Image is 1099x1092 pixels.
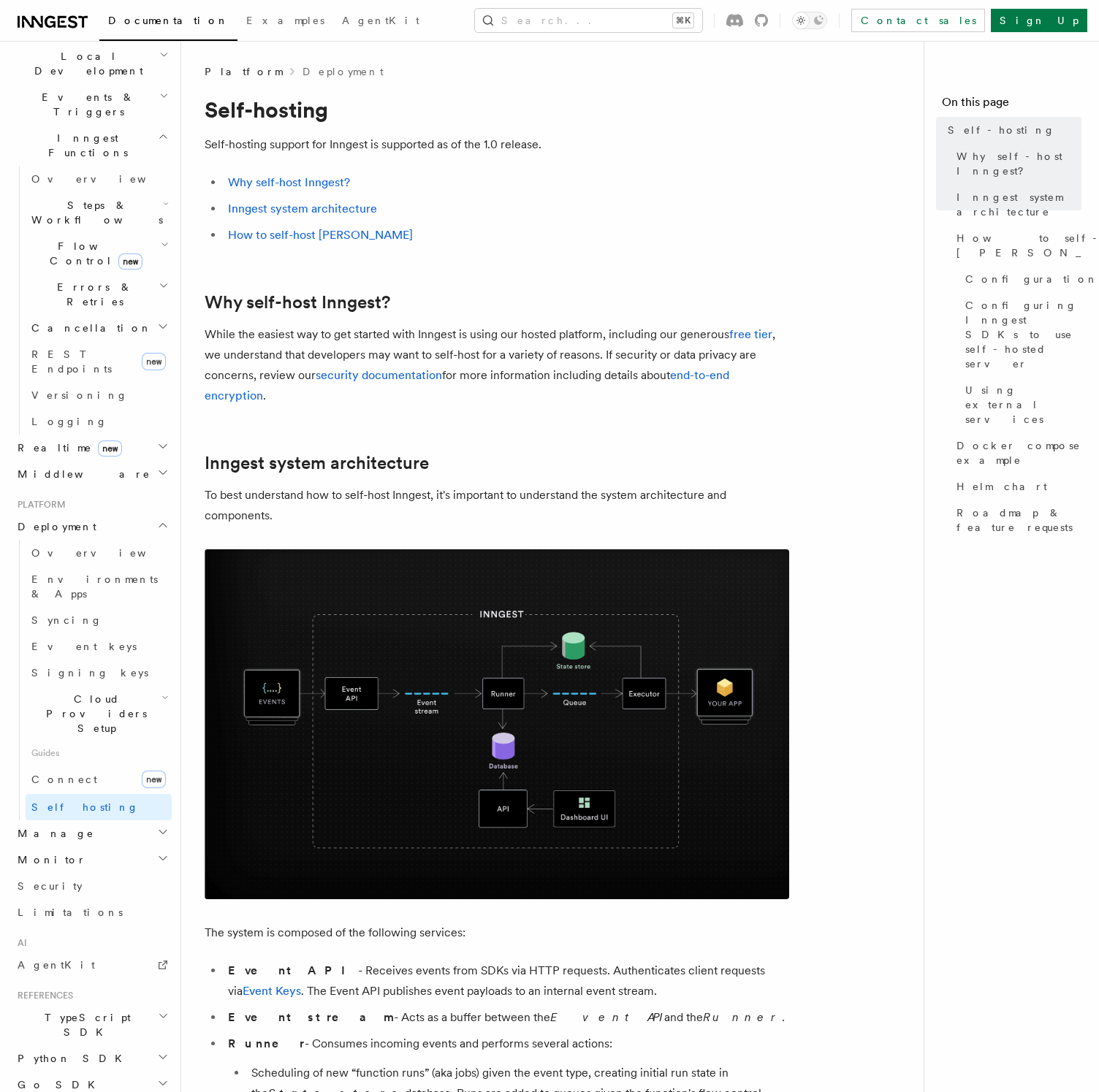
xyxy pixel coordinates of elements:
p: The system is composed of the following services: [205,923,789,943]
span: Flow Control [26,239,161,268]
span: Roadmap & feature requests [957,505,1081,535]
a: Helm chart [951,473,1081,500]
a: free tier [729,327,772,341]
span: References [12,990,73,1001]
span: Guides [26,741,172,765]
span: Using external services [965,383,1081,427]
a: Syncing [26,607,172,633]
span: REST Endpoints [31,348,112,375]
span: Realtime [12,440,122,455]
span: new [142,353,166,370]
a: Roadmap & feature requests [951,500,1081,541]
span: Logging [31,416,107,427]
a: How to self-host [PERSON_NAME] [951,225,1081,266]
span: new [118,253,142,270]
span: Connect [31,774,97,785]
span: Self hosting [31,801,139,813]
span: Versioning [31,389,128,401]
span: Monitor [12,852,86,867]
p: While the easiest way to get started with Inngest is using our hosted platform, including our gen... [205,324,789,406]
span: Documentation [108,15,229,26]
span: new [98,440,122,457]
span: Steps & Workflows [26,198,163,227]
a: Versioning [26,382,172,408]
a: Inngest system architecture [205,453,429,473]
button: Python SDK [12,1045,172,1072]
button: Middleware [12,461,172,487]
a: Configuration [959,266,1081,292]
span: Security [18,880,83,892]
a: Inngest system architecture [228,202,377,215]
a: Security [12,873,172,899]
p: Self-hosting support for Inngest is supported as of the 1.0 release. [205,134,789,155]
button: Steps & Workflows [26,192,172,233]
span: Overview [31,547,182,559]
a: Sign Up [991,9,1087,32]
strong: Event stream [228,1010,394,1024]
strong: Runner [228,1036,305,1050]
em: Event API [550,1010,664,1024]
button: TypeScript SDK [12,1004,172,1045]
a: Self-hosting [942,117,1081,143]
span: Signing keys [31,667,148,679]
span: Docker compose example [957,438,1081,467]
a: security documentation [316,368,442,382]
span: AgentKit [18,959,95,971]
a: AgentKit [12,952,172,978]
span: Limitations [18,906,123,918]
span: TypeScript SDK [12,1010,158,1039]
button: Monitor [12,847,172,873]
span: new [142,771,166,788]
button: Local Development [12,43,172,84]
span: AgentKit [342,15,419,26]
a: Overview [26,540,172,566]
span: Environments & Apps [31,573,158,600]
span: Deployment [12,519,96,534]
span: Cancellation [26,321,152,335]
a: Environments & Apps [26,566,172,607]
em: Runner [703,1010,782,1024]
a: Limitations [12,899,172,925]
button: Realtimenew [12,435,172,461]
span: Helm chart [957,479,1047,494]
a: Using external services [959,377,1081,432]
a: Docker compose example [951,432,1081,473]
button: Deployment [12,513,172,540]
span: Self-hosting [948,123,1055,137]
span: Configuration [965,272,1098,286]
a: Why self-host Inngest? [951,143,1081,184]
span: Examples [246,15,324,26]
a: Examples [237,4,333,39]
span: Syncing [31,614,102,626]
div: Deployment [12,540,172,820]
a: Inngest system architecture [951,184,1081,225]
div: Inngest Functions [12,166,172,435]
button: Cloud Providers Setup [26,686,172,741]
a: Connectnew [26,765,172,794]
button: Manage [12,820,172,847]
a: Why self-host Inngest? [228,175,350,189]
a: Self hosting [26,794,172,820]
span: Manage [12,826,94,841]
p: To best understand how to self-host Inngest, it's important to understand the system architecture... [205,485,789,526]
a: Deployment [303,64,384,79]
button: Errors & Retries [26,274,172,315]
button: Search...⌘K [475,9,702,32]
span: Events & Triggers [12,90,159,119]
span: Local Development [12,49,159,78]
a: Contact sales [851,9,985,32]
li: - Receives events from SDKs via HTTP requests. Authenticates client requests via . The Event API ... [224,961,789,1001]
a: Signing keys [26,660,172,686]
h4: On this page [942,93,1081,117]
a: REST Endpointsnew [26,341,172,382]
a: AgentKit [333,4,428,39]
li: - Acts as a buffer between the and the . [224,1007,789,1028]
button: Cancellation [26,315,172,341]
span: Middleware [12,467,151,481]
span: AI [12,937,27,949]
span: Errors & Retries [26,280,159,309]
span: Inngest Functions [12,131,158,160]
span: Why self-host Inngest? [957,149,1081,178]
span: Configuring Inngest SDKs to use self-hosted server [965,298,1081,371]
button: Events & Triggers [12,84,172,125]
